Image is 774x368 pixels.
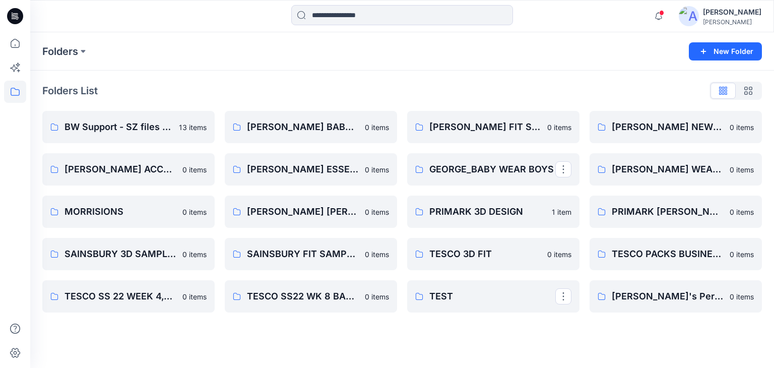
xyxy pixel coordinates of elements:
[42,196,215,228] a: MORRISIONS0 items
[590,238,762,270] a: TESCO PACKS BUSINESS0 items
[730,249,754,260] p: 0 items
[730,164,754,175] p: 0 items
[590,196,762,228] a: PRIMARK [PERSON_NAME]0 items
[247,162,359,176] p: [PERSON_NAME] ESSENTIAL
[612,247,724,261] p: TESCO PACKS BUSINESS
[429,205,546,219] p: PRIMARK 3D DESIGN
[689,42,762,60] button: New Folder
[679,6,699,26] img: avatar
[730,207,754,217] p: 0 items
[365,122,389,133] p: 0 items
[365,249,389,260] p: 0 items
[182,249,207,260] p: 0 items
[42,153,215,186] a: [PERSON_NAME] ACCESSORIES0 items
[429,247,541,261] p: TESCO 3D FIT
[730,291,754,302] p: 0 items
[182,207,207,217] p: 0 items
[182,291,207,302] p: 0 items
[590,153,762,186] a: [PERSON_NAME] WEAR GIRLS & UNISEX0 items
[407,111,579,143] a: [PERSON_NAME] FIT SAMPLES0 items
[703,6,761,18] div: [PERSON_NAME]
[225,280,397,313] a: TESCO SS22 WK 8 BABY EVENT0 items
[612,120,724,134] p: [PERSON_NAME] NEW PRODUCTS
[407,280,579,313] a: TEST
[365,164,389,175] p: 0 items
[247,289,359,303] p: TESCO SS22 WK 8 BABY EVENT
[64,120,173,134] p: BW Support - SZ files (A6)
[42,111,215,143] a: BW Support - SZ files (A6)13 items
[225,153,397,186] a: [PERSON_NAME] ESSENTIAL0 items
[225,111,397,143] a: [PERSON_NAME] BABY WEAR GIRLS & UNISEX CONSTRCTION CHANGE0 items
[552,207,571,217] p: 1 item
[547,249,571,260] p: 0 items
[429,120,541,134] p: [PERSON_NAME] FIT SAMPLES
[547,122,571,133] p: 0 items
[247,247,359,261] p: SAINSBURY FIT SAMPLES
[590,111,762,143] a: [PERSON_NAME] NEW PRODUCTS0 items
[703,18,761,26] div: [PERSON_NAME]
[612,162,724,176] p: [PERSON_NAME] WEAR GIRLS & UNISEX
[64,205,176,219] p: MORRISIONS
[247,205,359,219] p: [PERSON_NAME] [PERSON_NAME] NEW PRODUCTS
[407,238,579,270] a: TESCO 3D FIT0 items
[247,120,359,134] p: [PERSON_NAME] BABY WEAR GIRLS & UNISEX CONSTRCTION CHANGE
[590,280,762,313] a: [PERSON_NAME]'s Personal Zone0 items
[612,289,724,303] p: [PERSON_NAME]'s Personal Zone
[225,238,397,270] a: SAINSBURY FIT SAMPLES0 items
[407,153,579,186] a: GEORGE_BABY WEAR BOYS
[612,205,724,219] p: PRIMARK [PERSON_NAME]
[365,291,389,302] p: 0 items
[225,196,397,228] a: [PERSON_NAME] [PERSON_NAME] NEW PRODUCTS0 items
[179,122,207,133] p: 13 items
[42,280,215,313] a: TESCO SS 22 WEEK 4,6,90 items
[64,162,176,176] p: [PERSON_NAME] ACCESSORIES
[429,162,555,176] p: GEORGE_BABY WEAR BOYS
[42,44,78,58] a: Folders
[64,289,176,303] p: TESCO SS 22 WEEK 4,6,9
[182,164,207,175] p: 0 items
[407,196,579,228] a: PRIMARK 3D DESIGN1 item
[64,247,176,261] p: SAINSBURY 3D SAMPLES
[42,238,215,270] a: SAINSBURY 3D SAMPLES0 items
[365,207,389,217] p: 0 items
[42,83,98,98] p: Folders List
[429,289,555,303] p: TEST
[730,122,754,133] p: 0 items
